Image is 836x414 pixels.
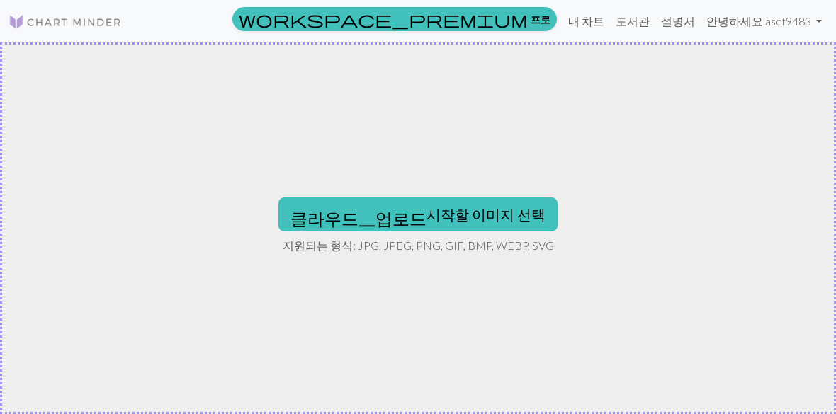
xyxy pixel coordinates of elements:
button: 시작할 이미지 선택 [278,197,558,231]
span: 클라우드_업로드 [290,207,427,226]
font: 도서관 [616,14,650,28]
img: 로고 [9,13,122,30]
span: workspace_premium [239,9,528,29]
font: 프로 [531,13,550,25]
a: 프로 [232,7,557,31]
font: asdf9483 [765,14,811,28]
font: 설명서 [661,14,695,28]
a: 도서관 [610,7,655,35]
font: 안녕하세요. [706,14,765,28]
a: 설명서 [655,7,701,35]
font: 내 차트 [568,14,604,28]
a: 안녕하세요.asdf9483 [701,7,827,35]
a: 내 차트 [563,7,610,35]
font: 시작할 이미지 선택 [290,206,546,223]
font: 지원되는 형식: JPG, JPEG, PNG, GIF, BMP, WEBP, SVG [283,238,554,252]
